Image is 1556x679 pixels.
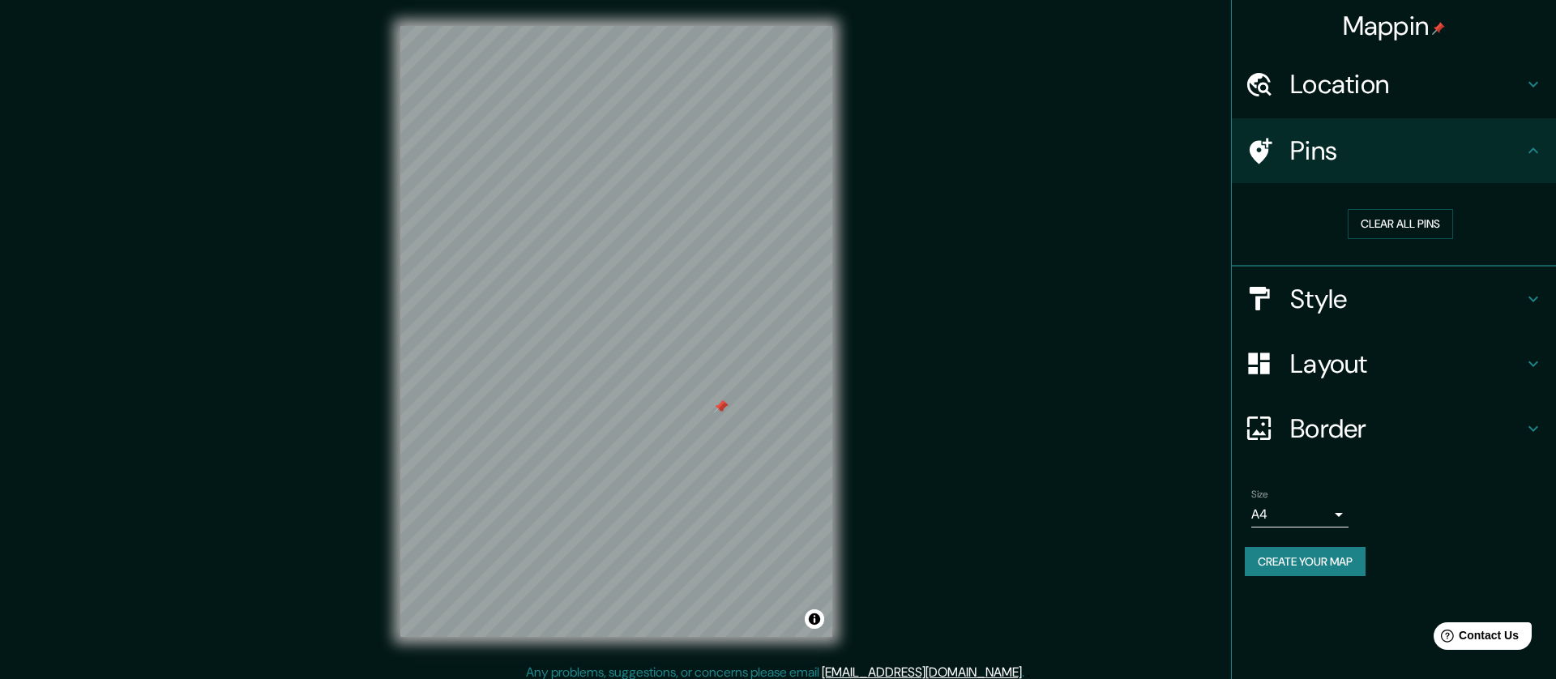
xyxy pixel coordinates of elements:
[1348,209,1453,239] button: Clear all pins
[1412,616,1538,661] iframe: Help widget launcher
[1251,487,1268,501] label: Size
[1232,118,1556,183] div: Pins
[1232,52,1556,117] div: Location
[1232,396,1556,461] div: Border
[1290,348,1524,380] h4: Layout
[1343,10,1446,42] h4: Mappin
[1290,68,1524,100] h4: Location
[805,609,824,629] button: Toggle attribution
[1232,267,1556,331] div: Style
[1290,135,1524,167] h4: Pins
[1290,412,1524,445] h4: Border
[1245,547,1366,577] button: Create your map
[400,26,832,637] canvas: Map
[1251,502,1349,527] div: A4
[1232,331,1556,396] div: Layout
[1290,283,1524,315] h4: Style
[1432,22,1445,35] img: pin-icon.png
